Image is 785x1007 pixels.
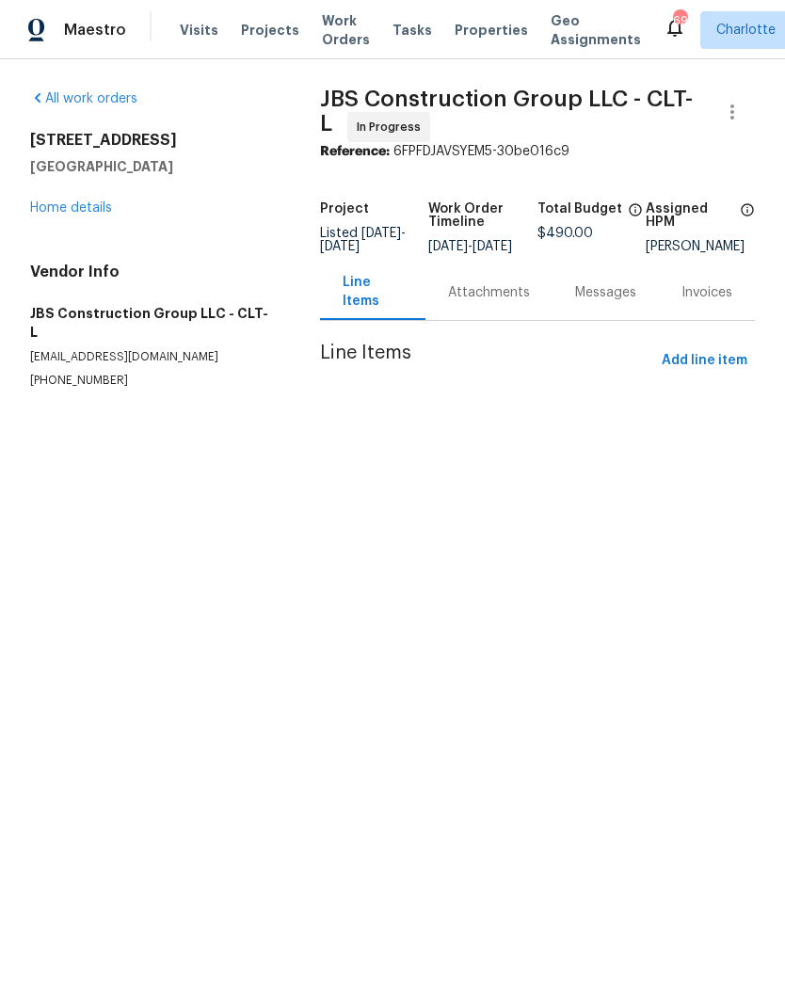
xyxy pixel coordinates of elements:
h5: [GEOGRAPHIC_DATA] [30,157,275,176]
span: - [428,240,512,253]
span: [DATE] [361,227,401,240]
p: [EMAIL_ADDRESS][DOMAIN_NAME] [30,349,275,365]
span: Projects [241,21,299,40]
h4: Vendor Info [30,263,275,281]
span: Work Orders [322,11,370,49]
span: In Progress [357,118,428,136]
span: Line Items [320,344,654,378]
span: Visits [180,21,218,40]
h5: Assigned HPM [646,202,734,229]
h2: [STREET_ADDRESS] [30,131,275,150]
span: [DATE] [428,240,468,253]
span: Add line item [662,349,747,373]
span: [DATE] [320,240,360,253]
div: Attachments [448,283,530,302]
div: 6FPFDJAVSYEM5-30be016c9 [320,142,755,161]
h5: Total Budget [537,202,622,216]
h5: JBS Construction Group LLC - CLT-L [30,304,275,342]
h5: Work Order Timeline [428,202,537,229]
span: Geo Assignments [551,11,641,49]
span: $490.00 [537,227,593,240]
button: Add line item [654,344,755,378]
span: The hpm assigned to this work order. [740,202,755,240]
a: Home details [30,201,112,215]
span: Listed [320,227,406,253]
div: [PERSON_NAME] [646,240,755,253]
a: All work orders [30,92,137,105]
span: Tasks [392,24,432,37]
span: JBS Construction Group LLC - CLT-L [320,88,693,135]
span: Maestro [64,21,126,40]
div: Line Items [343,273,403,311]
div: 69 [673,11,686,30]
span: [DATE] [473,240,512,253]
div: Invoices [681,283,732,302]
p: [PHONE_NUMBER] [30,373,275,389]
b: Reference: [320,145,390,158]
span: Properties [455,21,528,40]
span: The total cost of line items that have been proposed by Opendoor. This sum includes line items th... [628,202,643,227]
span: - [320,227,406,253]
div: Messages [575,283,636,302]
h5: Project [320,202,369,216]
span: Charlotte [716,21,776,40]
